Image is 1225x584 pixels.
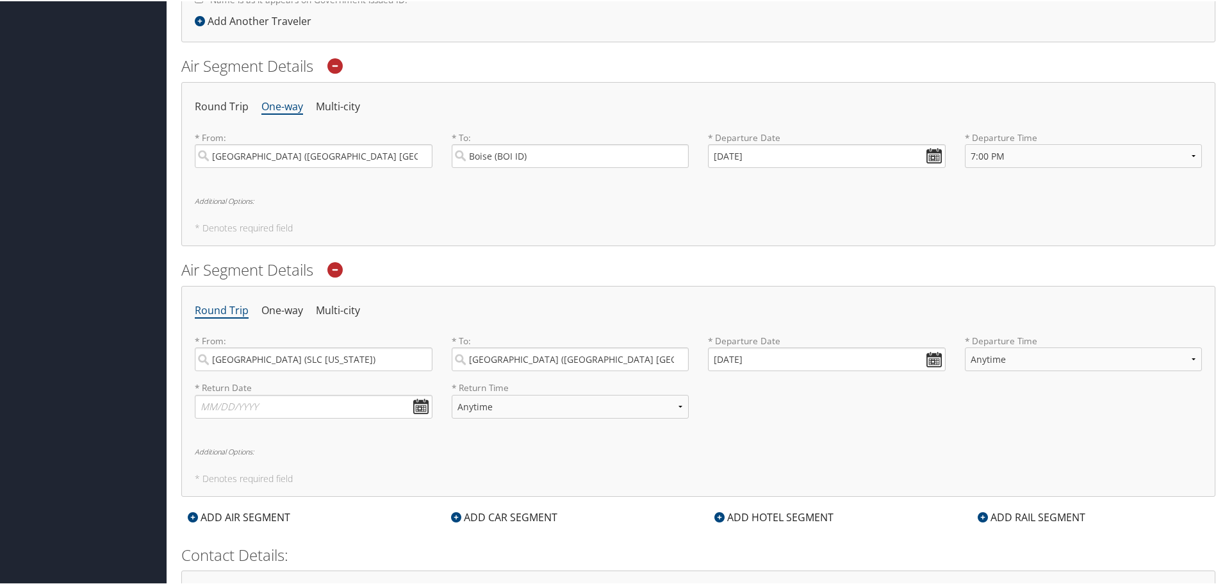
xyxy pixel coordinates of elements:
[181,508,297,524] div: ADD AIR SEGMENT
[452,130,689,167] label: * To:
[316,94,360,117] li: Multi-city
[195,447,1202,454] h6: Additional Options:
[195,380,432,393] label: * Return Date
[195,143,432,167] input: City or Airport Code
[965,130,1203,177] label: * Departure Time
[261,298,303,321] li: One-way
[708,508,840,524] div: ADD HOTEL SEGMENT
[195,222,1202,231] h5: * Denotes required field
[195,298,249,321] li: Round Trip
[708,346,946,370] input: MM/DD/YYYY
[195,130,432,167] label: * From:
[195,346,432,370] input: City or Airport Code
[971,508,1092,524] div: ADD RAIL SEGMENT
[181,258,1215,279] h2: Air Segment Details
[316,298,360,321] li: Multi-city
[195,394,432,417] input: MM/DD/YYYY
[261,94,303,117] li: One-way
[452,380,689,393] label: * Return Time
[452,333,689,370] label: * To:
[708,143,946,167] input: MM/DD/YYYY
[452,143,689,167] input: City or Airport Code
[195,473,1202,482] h5: * Denotes required field
[965,346,1203,370] select: * Departure Time
[708,333,946,346] label: * Departure Date
[452,346,689,370] input: City or Airport Code
[965,143,1203,167] select: * Departure Time
[195,333,432,370] label: * From:
[195,196,1202,203] h6: Additional Options:
[195,94,249,117] li: Round Trip
[445,508,564,524] div: ADD CAR SEGMENT
[181,54,1215,76] h2: Air Segment Details
[195,12,318,28] div: Add Another Traveler
[965,333,1203,380] label: * Departure Time
[181,543,1215,565] h2: Contact Details:
[708,130,946,143] label: * Departure Date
